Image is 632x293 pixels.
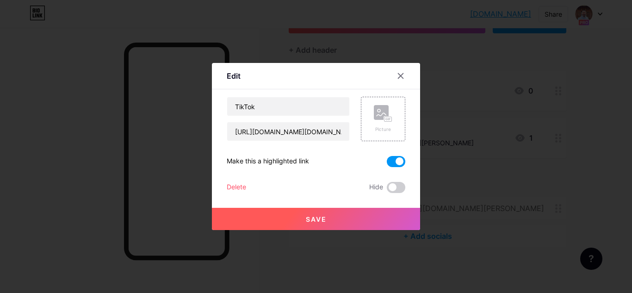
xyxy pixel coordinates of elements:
input: URL [227,122,349,141]
div: Picture [374,126,392,133]
div: Make this a highlighted link [227,156,309,167]
div: Delete [227,182,246,193]
button: Save [212,208,420,230]
span: Save [306,215,327,223]
div: Edit [227,70,241,81]
input: Title [227,97,349,116]
span: Hide [369,182,383,193]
